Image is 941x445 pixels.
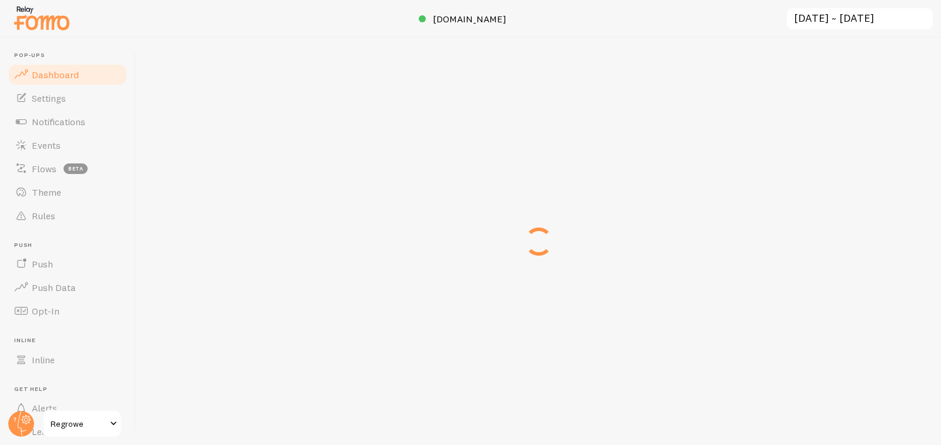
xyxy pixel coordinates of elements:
[7,348,128,372] a: Inline
[32,163,56,175] span: Flows
[32,354,55,366] span: Inline
[7,180,128,204] a: Theme
[32,92,66,104] span: Settings
[7,204,128,227] a: Rules
[7,396,128,420] a: Alerts
[32,116,85,128] span: Notifications
[64,163,88,174] span: beta
[32,282,76,293] span: Push Data
[7,252,128,276] a: Push
[14,52,128,59] span: Pop-ups
[7,276,128,299] a: Push Data
[14,386,128,393] span: Get Help
[32,139,61,151] span: Events
[7,157,128,180] a: Flows beta
[14,337,128,344] span: Inline
[51,417,106,431] span: Regrowe
[32,210,55,222] span: Rules
[32,402,57,414] span: Alerts
[42,410,122,438] a: Regrowe
[32,258,53,270] span: Push
[7,133,128,157] a: Events
[32,305,59,317] span: Opt-In
[7,63,128,86] a: Dashboard
[7,86,128,110] a: Settings
[12,3,71,33] img: fomo-relay-logo-orange.svg
[7,299,128,323] a: Opt-In
[32,69,79,81] span: Dashboard
[14,242,128,249] span: Push
[7,110,128,133] a: Notifications
[32,186,61,198] span: Theme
